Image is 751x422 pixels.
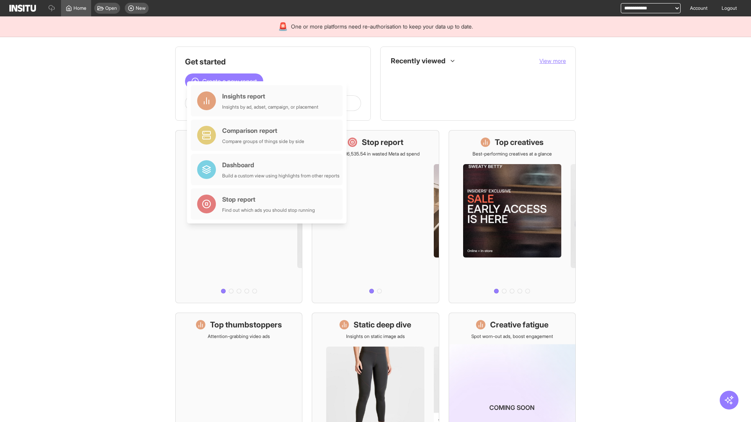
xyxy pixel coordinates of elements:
[175,130,302,303] a: What's live nowSee all active ads instantly
[74,5,86,11] span: Home
[539,57,566,64] span: View more
[278,21,288,32] div: 🚨
[105,5,117,11] span: Open
[222,104,318,110] div: Insights by ad, adset, campaign, or placement
[346,333,405,340] p: Insights on static image ads
[291,23,473,30] span: One or more platforms need re-authorisation to keep your data up to date.
[222,207,315,213] div: Find out which ads you should stop running
[185,73,263,89] button: Create a new report
[449,130,576,303] a: Top creativesBest-performing creatives at a glance
[473,151,552,157] p: Best-performing creatives at a glance
[136,5,146,11] span: New
[539,57,566,65] button: View more
[185,56,361,67] h1: Get started
[222,138,304,145] div: Compare groups of things side by side
[362,137,403,148] h1: Stop report
[312,130,439,303] a: Stop reportSave £16,535.54 in wasted Meta ad spend
[222,195,315,204] div: Stop report
[222,126,304,135] div: Comparison report
[222,91,318,101] div: Insights report
[222,160,340,170] div: Dashboard
[331,151,420,157] p: Save £16,535.54 in wasted Meta ad spend
[210,319,282,330] h1: Top thumbstoppers
[9,5,36,12] img: Logo
[495,137,544,148] h1: Top creatives
[354,319,411,330] h1: Static deep dive
[222,173,340,179] div: Build a custom view using highlights from other reports
[208,333,270,340] p: Attention-grabbing video ads
[202,77,257,86] span: Create a new report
